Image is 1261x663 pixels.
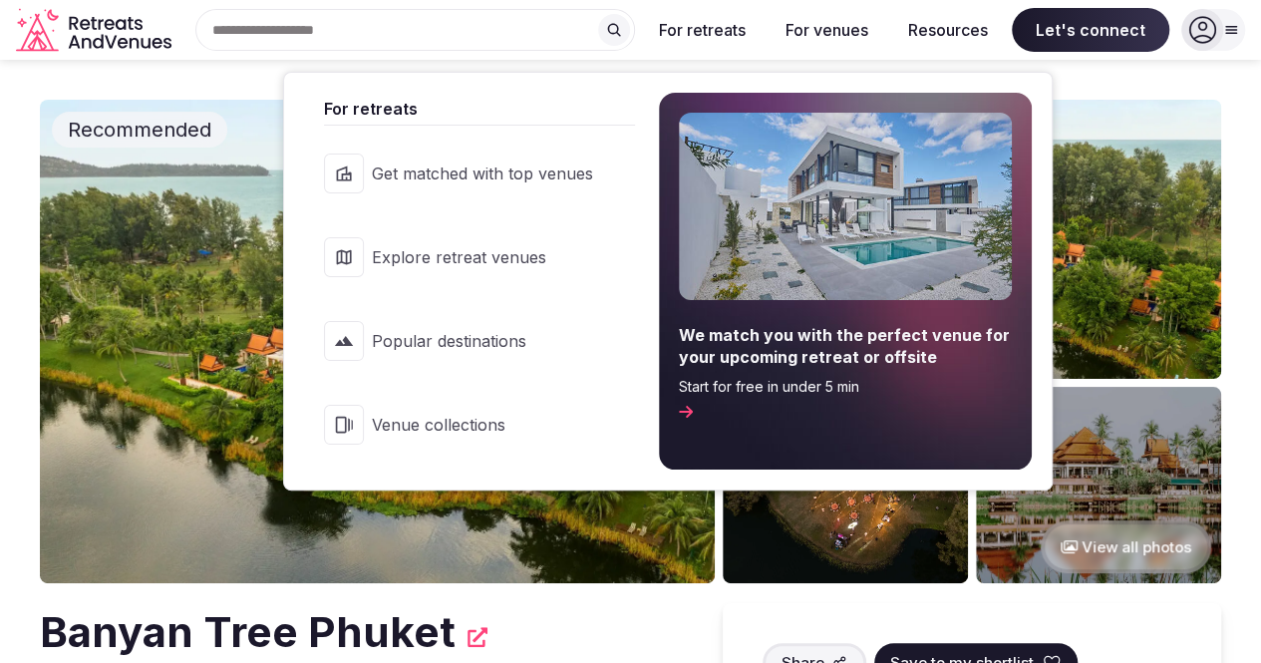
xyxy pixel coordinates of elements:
a: Get matched with top venues [304,134,635,213]
img: Venue gallery photo [976,387,1221,583]
a: Explore retreat venues [304,217,635,297]
span: Let's connect [1012,8,1169,52]
button: View all photos [1041,520,1211,573]
span: Start for free in under 5 min [679,377,1012,397]
a: Popular destinations [304,301,635,381]
a: We match you with the perfect venue for your upcoming retreat or offsiteStart for free in under 5... [659,93,1032,470]
button: For retreats [643,8,762,52]
svg: Retreats and Venues company logo [16,8,175,53]
button: For venues [770,8,884,52]
span: Popular destinations [372,330,593,352]
a: Venue collections [304,385,635,465]
img: For retreats [679,113,1012,300]
span: Venue collections [372,414,593,436]
img: Venue cover photo [40,100,715,583]
a: Visit the homepage [16,8,175,53]
span: For retreats [324,97,635,121]
div: Recommended [52,112,227,148]
span: Explore retreat venues [372,246,593,268]
span: Get matched with top venues [372,163,593,184]
span: We match you with the perfect venue for your upcoming retreat or offsite [679,324,1012,369]
button: Resources [892,8,1004,52]
h2: Banyan Tree Phuket [40,603,456,662]
span: Recommended [60,116,219,144]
